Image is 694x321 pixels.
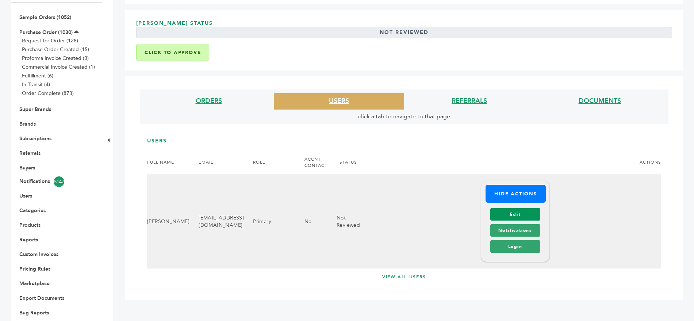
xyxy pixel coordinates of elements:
td: [PERSON_NAME] [147,175,189,268]
a: Bug Reports [19,309,49,316]
a: Edit [490,208,540,221]
a: In-Transit (4) [22,81,50,88]
button: Hide Actions [486,185,545,203]
th: STATUS [327,150,360,175]
td: No [295,175,327,268]
a: DOCUMENTS [579,96,621,106]
td: Primary [244,175,295,268]
a: Notifications [490,224,540,237]
a: Proforma Invoice Created (3) [22,55,89,62]
th: ROLE [244,150,295,175]
a: VIEW ALL USERS [147,274,661,280]
a: Subscriptions [19,135,51,142]
a: Export Documents [19,295,64,302]
div: Not Reviewed [136,27,672,38]
h3: [PERSON_NAME] Status [136,20,672,44]
a: Marketplace [19,280,50,287]
a: Brands [19,121,36,127]
a: Sample Orders (1052) [19,14,71,21]
h3: USERS [147,137,661,150]
td: Not Reviewed [327,175,360,268]
th: FULL NAME [147,150,189,175]
a: Buyers [19,164,35,171]
a: Products [19,222,41,229]
span: 5147 [54,176,64,187]
a: Referrals [19,150,41,157]
a: Request for Order (128) [22,37,78,44]
a: REFERRALS [452,96,487,106]
a: Purchase Order Created (15) [22,46,89,53]
th: EMAIL [189,150,244,175]
th: ACTIONS [360,150,661,175]
td: [EMAIL_ADDRESS][DOMAIN_NAME] [189,175,244,268]
a: Purchase Order (1030) [19,29,73,36]
a: Fulfillment (6) [22,72,53,79]
th: ACCNT. CONTACT [295,150,327,175]
a: Pricing Rules [19,265,50,272]
a: Custom Invoices [19,251,58,258]
a: Categories [19,207,46,214]
span: click a tab to navigate to that page [358,112,450,121]
a: Super Brands [19,106,51,113]
a: Users [19,192,32,199]
a: Notifications5147 [19,176,94,187]
a: USERS [329,96,349,106]
a: Commercial Invoice Created (1) [22,64,95,70]
a: Order Complete (873) [22,90,74,97]
button: Click to Approve [136,44,209,61]
a: ORDERS [196,96,222,106]
a: Reports [19,236,38,243]
a: Login [490,240,540,253]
